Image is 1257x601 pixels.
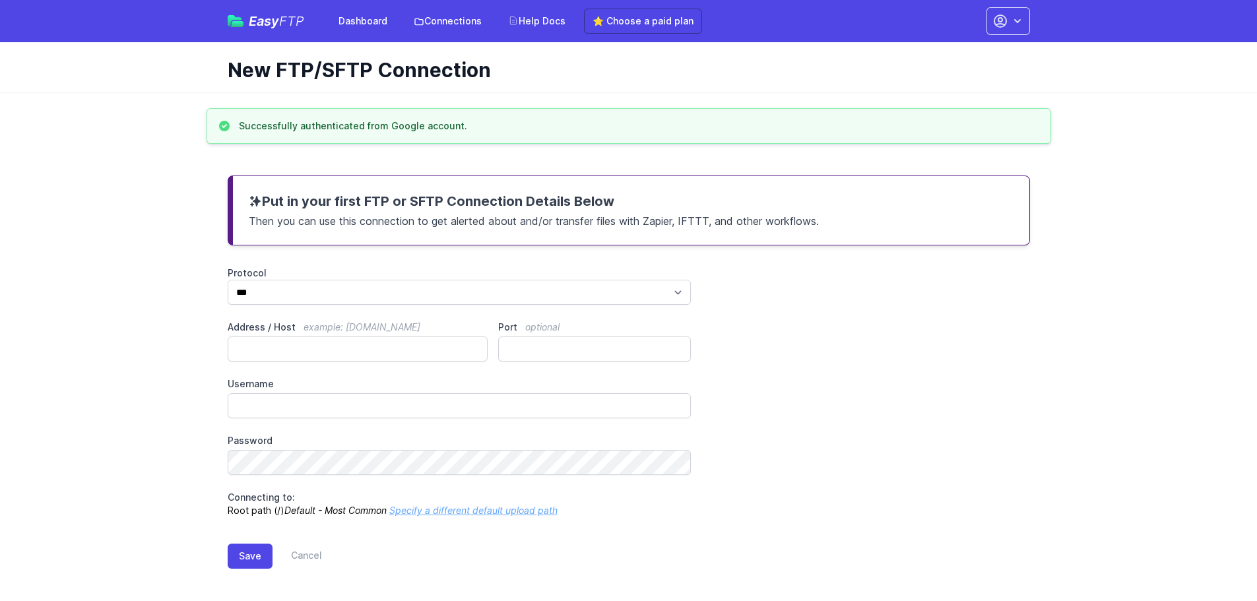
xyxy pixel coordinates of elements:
h1: New FTP/SFTP Connection [228,58,1019,82]
a: EasyFTP [228,15,304,28]
span: optional [525,321,560,332]
h3: Successfully authenticated from Google account. [239,119,467,133]
span: Easy [249,15,304,28]
a: Connections [406,9,490,33]
a: ⭐ Choose a paid plan [584,9,702,34]
span: FTP [279,13,304,29]
a: Specify a different default upload path [389,505,558,516]
h3: Put in your first FTP or SFTP Connection Details Below [249,192,1014,210]
span: example: [DOMAIN_NAME] [304,321,420,332]
button: Save [228,544,273,569]
label: Password [228,434,692,447]
a: Cancel [273,544,322,569]
a: Help Docs [500,9,573,33]
img: easyftp_logo.png [228,15,243,27]
p: Then you can use this connection to get alerted about and/or transfer files with Zapier, IFTTT, a... [249,210,1014,229]
p: Root path (/) [228,491,692,517]
label: Username [228,377,692,391]
label: Port [498,321,691,334]
label: Protocol [228,267,692,280]
a: Dashboard [331,9,395,33]
i: Default - Most Common [284,505,387,516]
span: Connecting to: [228,491,295,503]
label: Address / Host [228,321,488,334]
